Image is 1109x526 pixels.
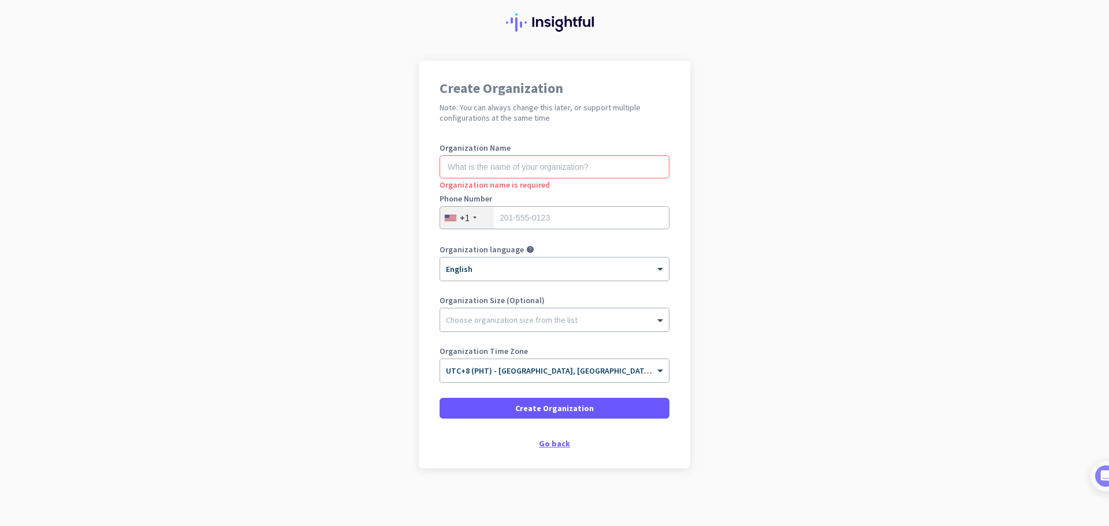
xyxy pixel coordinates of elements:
[440,155,669,178] input: What is the name of your organization?
[440,206,669,229] input: 201-555-0123
[440,180,550,190] span: Organization name is required
[506,13,603,32] img: Insightful
[440,245,524,253] label: Organization language
[526,245,534,253] i: help
[460,212,470,223] div: +1
[440,81,669,95] h1: Create Organization
[440,102,669,123] h2: Note: You can always change this later, or support multiple configurations at the same time
[440,144,669,152] label: Organization Name
[440,195,669,203] label: Phone Number
[440,398,669,419] button: Create Organization
[440,347,669,355] label: Organization Time Zone
[515,402,594,414] span: Create Organization
[440,296,669,304] label: Organization Size (Optional)
[440,439,669,447] div: Go back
